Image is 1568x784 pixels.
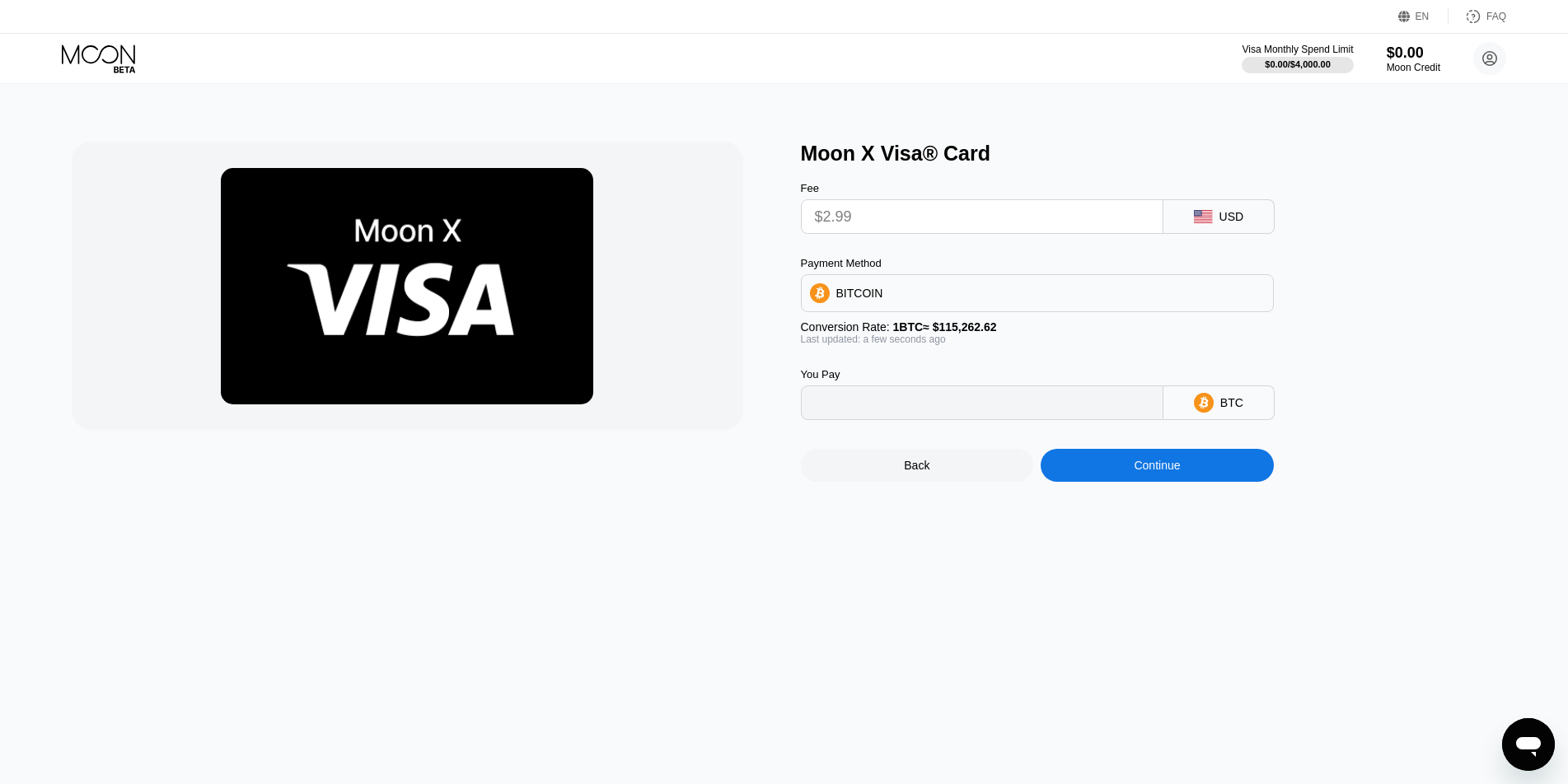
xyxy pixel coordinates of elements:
[1449,8,1506,25] div: FAQ
[801,257,1274,269] div: Payment Method
[801,182,1163,194] div: Fee
[893,320,997,334] span: 1 BTC ≈ $115,262.62
[1242,44,1353,73] div: Visa Monthly Spend Limit$0.00/$4,000.00
[801,368,1163,380] div: You Pay
[1387,62,1440,73] div: Moon Credit
[1387,44,1440,73] div: $0.00Moon Credit
[815,200,1149,233] input: $0.00
[801,142,1514,166] div: Moon X Visa® Card
[1242,44,1353,55] div: Visa Monthly Spend Limit
[1502,718,1555,771] iframe: Button to launch messaging window, conversation in progress
[1041,449,1274,482] div: Continue
[1220,396,1243,409] div: BTC
[801,449,1034,482] div: Back
[1486,11,1506,22] div: FAQ
[801,320,1274,334] div: Conversion Rate:
[801,334,1274,345] div: Last updated: a few seconds ago
[1387,44,1440,62] div: $0.00
[1219,210,1244,223] div: USD
[1416,11,1430,22] div: EN
[1134,459,1180,472] div: Continue
[1398,8,1449,25] div: EN
[904,459,929,472] div: Back
[1265,59,1331,69] div: $0.00 / $4,000.00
